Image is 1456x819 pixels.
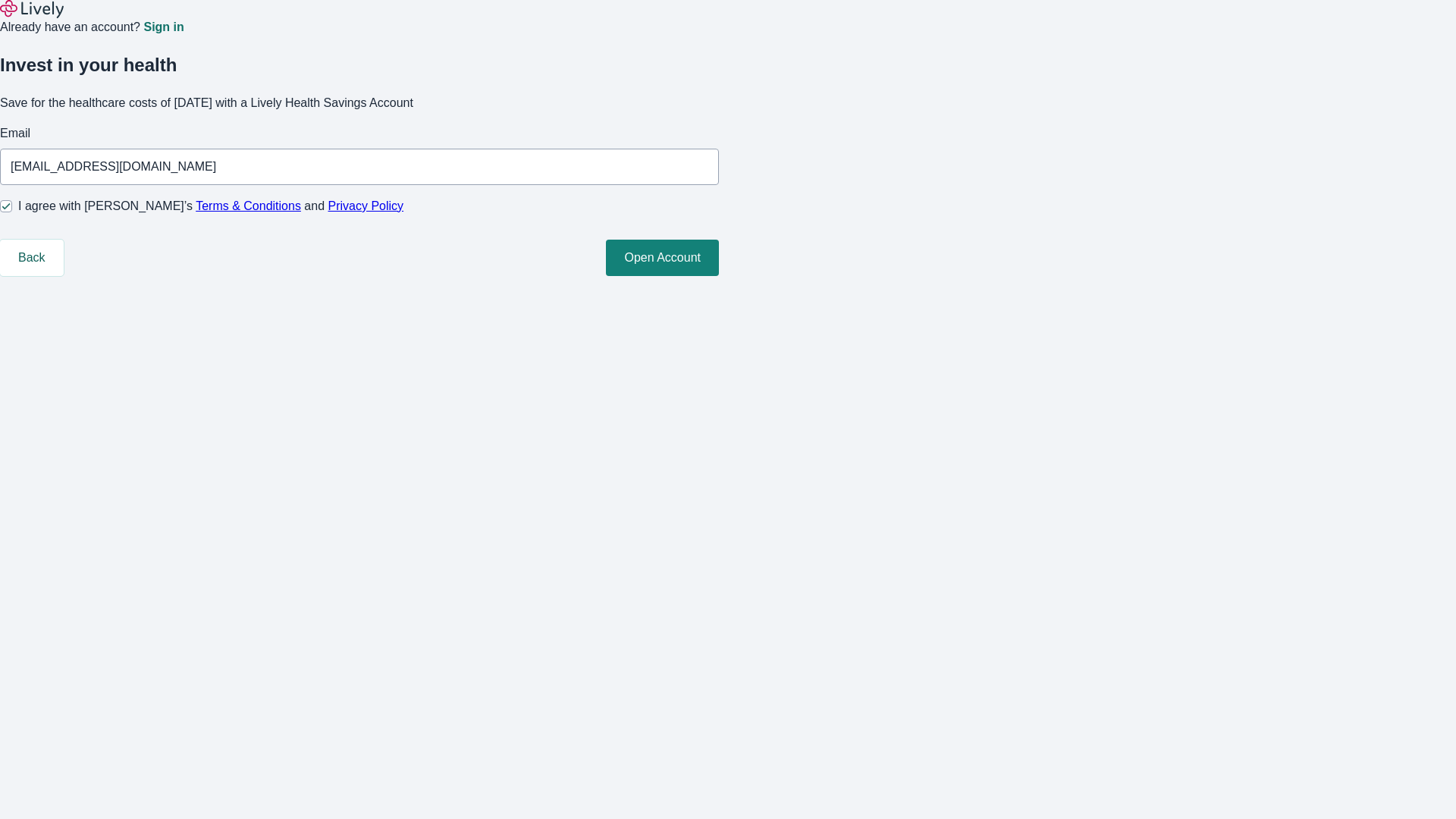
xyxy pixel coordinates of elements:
a: Sign in [143,21,184,33]
a: Privacy Policy [328,199,404,212]
span: I agree with [PERSON_NAME]’s and [18,197,403,215]
button: Open Account [606,240,719,276]
a: Terms & Conditions [196,199,301,212]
